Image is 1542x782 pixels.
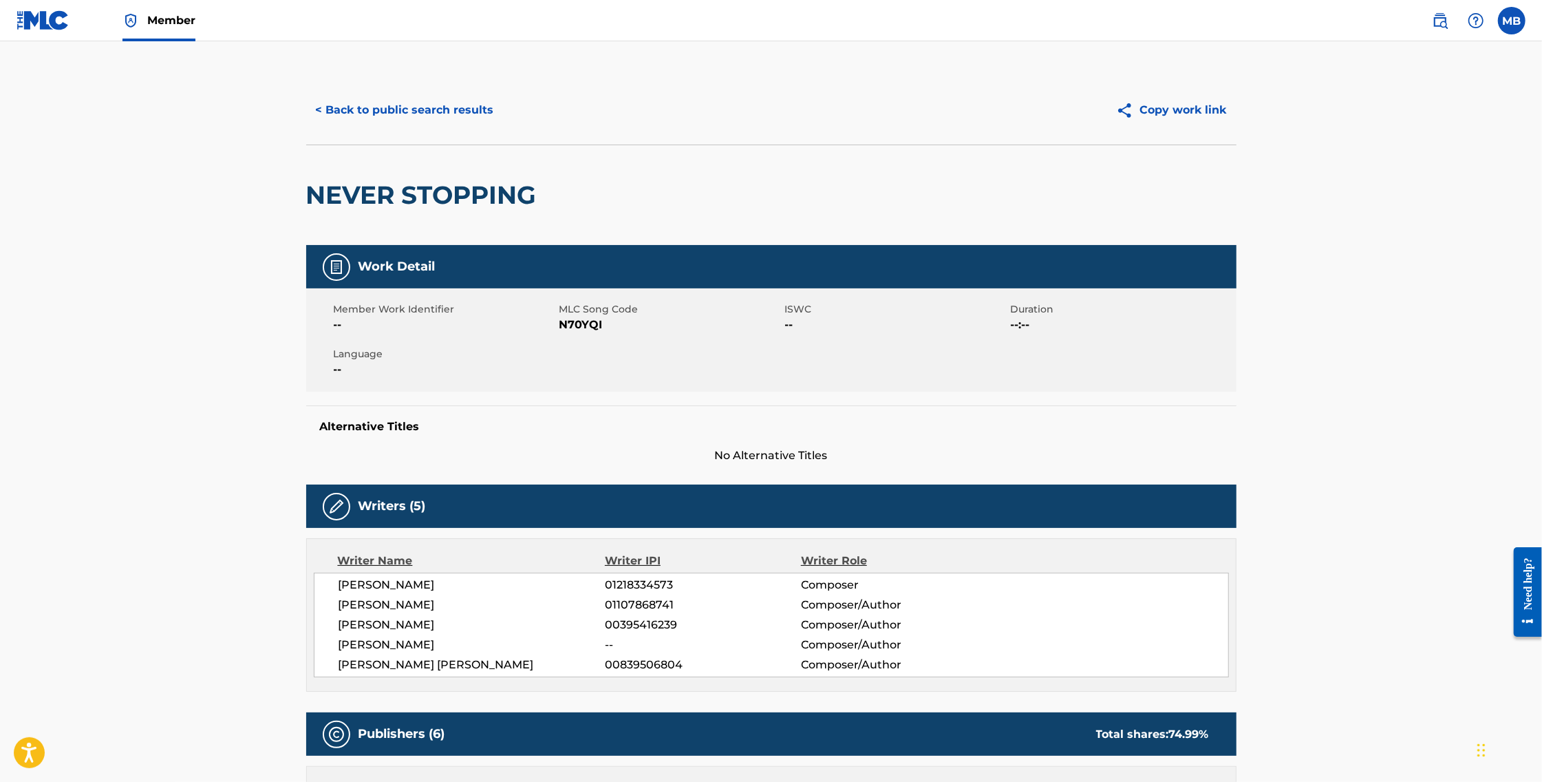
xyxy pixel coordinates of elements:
span: 00839506804 [605,657,800,673]
div: User Menu [1498,7,1525,34]
span: ISWC [785,302,1007,317]
div: Help [1462,7,1490,34]
img: help [1468,12,1484,29]
span: -- [605,637,800,653]
button: < Back to public search results [306,93,504,127]
iframe: Chat Widget [1473,716,1542,782]
img: Top Rightsholder [122,12,139,29]
span: Composer/Author [801,597,979,613]
img: Writers [328,498,345,515]
span: Composer [801,577,979,593]
img: Copy work link [1116,102,1140,119]
div: Writer Role [801,553,979,569]
h5: Publishers (6) [358,726,445,742]
div: Drag [1477,730,1486,771]
span: Member [147,12,195,28]
img: MLC Logo [17,10,69,30]
span: 00395416239 [605,617,800,633]
span: [PERSON_NAME] [339,577,606,593]
span: [PERSON_NAME] [339,637,606,653]
span: -- [334,361,556,378]
span: 01107868741 [605,597,800,613]
a: Public Search [1426,7,1454,34]
img: Publishers [328,726,345,743]
span: [PERSON_NAME] [339,617,606,633]
span: Duration [1011,302,1233,317]
img: search [1432,12,1448,29]
div: Total shares: [1096,726,1209,743]
span: --:-- [1011,317,1233,333]
span: Member Work Identifier [334,302,556,317]
span: No Alternative Titles [306,447,1236,464]
iframe: Resource Center [1503,536,1542,647]
img: Work Detail [328,259,345,275]
div: Writer IPI [605,553,801,569]
span: -- [785,317,1007,333]
div: Writer Name [338,553,606,569]
h2: NEVER STOPPING [306,180,544,211]
span: Composer/Author [801,657,979,673]
h5: Writers (5) [358,498,426,514]
h5: Alternative Titles [320,420,1223,434]
span: [PERSON_NAME] [PERSON_NAME] [339,657,606,673]
span: Composer/Author [801,617,979,633]
span: [PERSON_NAME] [339,597,606,613]
span: Composer/Author [801,637,979,653]
h5: Work Detail [358,259,436,275]
span: N70YQI [559,317,782,333]
span: 74.99 % [1169,728,1209,741]
span: MLC Song Code [559,302,782,317]
span: -- [334,317,556,333]
span: Language [334,347,556,361]
span: 01218334573 [605,577,800,593]
button: Copy work link [1106,93,1236,127]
